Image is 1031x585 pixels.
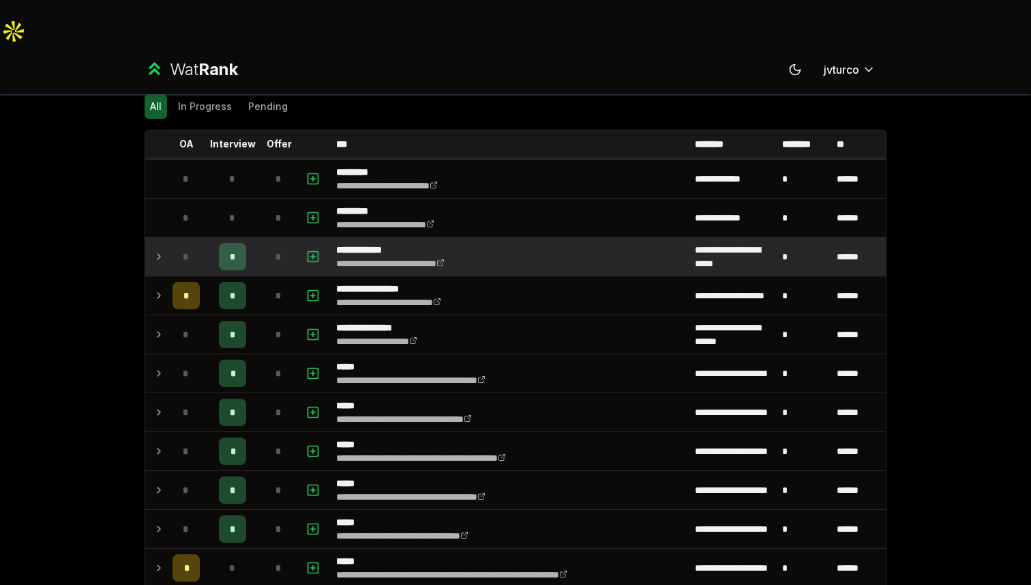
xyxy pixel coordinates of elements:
[267,137,292,151] p: Offer
[173,94,237,119] button: In Progress
[243,94,293,119] button: Pending
[170,59,238,81] div: Wat
[145,59,238,81] a: WatRank
[210,137,256,151] p: Interview
[198,59,238,79] span: Rank
[179,137,194,151] p: OA
[824,61,859,78] span: jvturco
[813,57,886,82] button: jvturco
[145,94,167,119] button: All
